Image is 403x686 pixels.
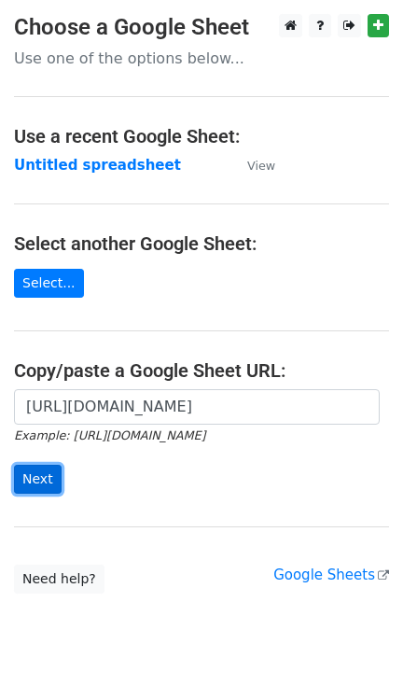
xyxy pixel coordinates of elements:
[14,465,62,494] input: Next
[14,14,389,41] h3: Choose a Google Sheet
[14,269,84,298] a: Select...
[14,565,104,594] a: Need help?
[14,428,205,442] small: Example: [URL][DOMAIN_NAME]
[273,567,389,583] a: Google Sheets
[247,159,275,173] small: View
[14,359,389,382] h4: Copy/paste a Google Sheet URL:
[229,157,275,174] a: View
[14,157,181,174] a: Untitled spreadsheet
[14,232,389,255] h4: Select another Google Sheet:
[14,49,389,68] p: Use one of the options below...
[14,389,380,425] input: Paste your Google Sheet URL here
[14,125,389,147] h4: Use a recent Google Sheet:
